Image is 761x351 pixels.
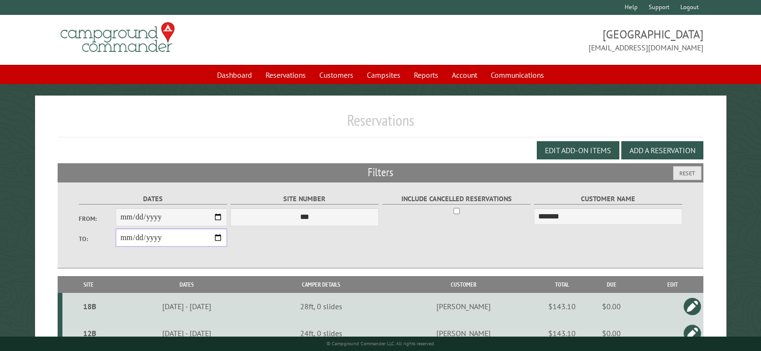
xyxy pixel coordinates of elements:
div: [DATE] - [DATE] [116,302,257,311]
div: 12B [66,328,113,338]
th: Total [543,276,581,293]
button: Reset [673,166,701,180]
div: [DATE] - [DATE] [116,328,257,338]
label: Site Number [230,194,379,205]
h1: Reservations [58,111,703,137]
button: Edit Add-on Items [537,141,619,159]
a: Dashboard [211,66,258,84]
th: Customer [384,276,543,293]
a: Communications [485,66,550,84]
td: $143.10 [543,320,581,347]
td: [PERSON_NAME] [384,320,543,347]
th: Edit [641,276,703,293]
td: 28ft, 0 slides [259,293,384,320]
th: Site [62,276,115,293]
a: Reservations [260,66,312,84]
h2: Filters [58,163,703,182]
img: Campground Commander [58,19,178,56]
th: Dates [115,276,259,293]
label: From: [79,214,116,223]
label: To: [79,234,116,243]
small: © Campground Commander LLC. All rights reserved. [326,340,435,347]
a: Account [446,66,483,84]
label: Dates [79,194,228,205]
span: [GEOGRAPHIC_DATA] [EMAIL_ADDRESS][DOMAIN_NAME] [381,26,703,53]
label: Include Cancelled Reservations [382,194,531,205]
td: $143.10 [543,293,581,320]
a: Customers [314,66,359,84]
a: Reports [408,66,444,84]
div: 18B [66,302,113,311]
td: [PERSON_NAME] [384,293,543,320]
label: Customer Name [534,194,683,205]
td: $0.00 [581,320,642,347]
td: 24ft, 0 slides [259,320,384,347]
a: Campsites [361,66,406,84]
th: Due [581,276,642,293]
th: Camper Details [259,276,384,293]
button: Add a Reservation [621,141,703,159]
td: $0.00 [581,293,642,320]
